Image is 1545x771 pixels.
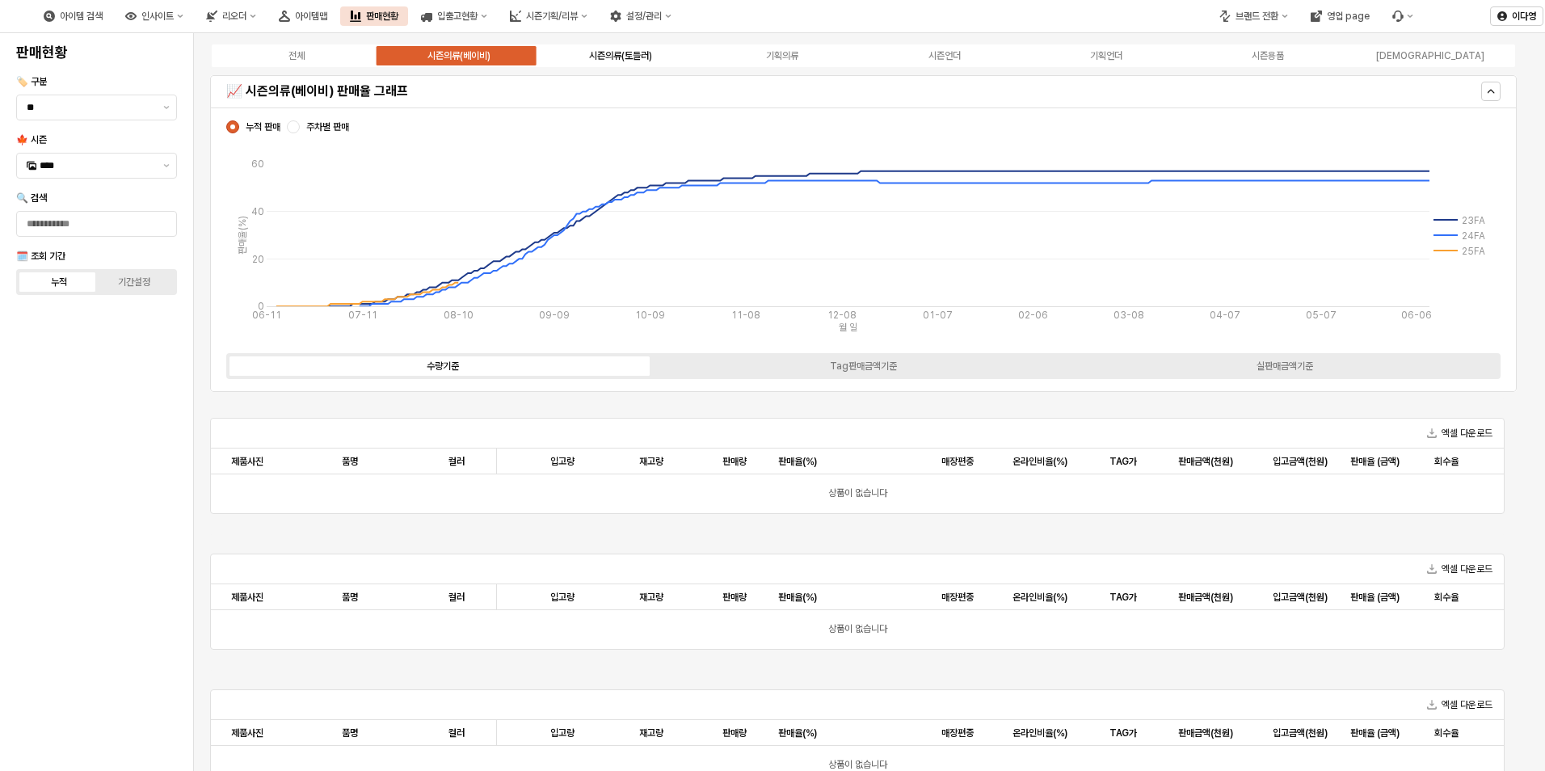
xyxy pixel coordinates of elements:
button: Hide [1481,82,1501,101]
span: 매장편중 [941,455,974,468]
span: 입고금액(천원) [1273,727,1328,739]
span: 품명 [342,591,358,604]
span: 누적 판매 [246,120,280,133]
div: 입출고현황 [437,11,478,22]
span: 판매금액(천원) [1178,727,1233,739]
button: 제안 사항 표시 [157,95,176,120]
button: 이다영 [1490,6,1543,26]
button: 입출고현황 [411,6,497,26]
span: 🔍 검색 [16,192,47,204]
span: 재고량 [639,591,663,604]
div: 시즌의류(토들러) [589,50,652,61]
span: 🏷️ 구분 [16,76,47,87]
span: 회수율 [1434,727,1459,739]
span: 판매량 [722,455,747,468]
p: 이다영 [1512,10,1536,23]
span: TAG가 [1109,727,1137,739]
div: 시즌기획/리뷰 [526,11,578,22]
span: 입고금액(천원) [1273,455,1328,468]
div: 아이템 검색 [60,11,103,22]
div: 아이템맵 [269,6,337,26]
span: 🗓️ 조회 기간 [16,251,65,262]
span: TAG가 [1109,455,1137,468]
div: 상품이 없습니다 [211,610,1504,649]
div: 인사이트 [141,11,174,22]
span: 판매금액(천원) [1178,455,1233,468]
button: 아이템 검색 [34,6,112,26]
span: 제품사진 [231,727,263,739]
span: 온라인비율(%) [1012,455,1067,468]
button: 인사이트 [116,6,193,26]
div: 기간설정 [118,276,150,288]
div: 기획의류 [766,50,798,61]
main: App Frame [194,33,1545,771]
span: 제품사진 [231,455,263,468]
h5: 📈 시즌의류(베이비) 판매율 그래프 [226,83,1179,99]
button: 리오더 [196,6,266,26]
span: 주차별 판매 [306,120,349,133]
div: 시즌의류(베이비) [427,50,490,61]
span: 제품사진 [231,591,263,604]
span: 입고량 [550,455,575,468]
label: 기간설정 [97,275,172,289]
div: 아이템맵 [295,11,327,22]
div: 브랜드 전환 [1236,11,1278,22]
span: 판매율 (금액) [1350,591,1400,604]
span: 재고량 [639,727,663,739]
div: [DEMOGRAPHIC_DATA] [1376,50,1484,61]
span: 🍁 시즌 [16,134,47,145]
span: 판매율(%) [778,455,817,468]
div: 수량기준 [427,360,459,372]
button: 엑셀 다운로드 [1421,423,1499,443]
div: 설정/관리 [626,11,662,22]
label: 기획언더 [1025,48,1187,63]
div: 영업 page [1327,11,1370,22]
span: 판매율(%) [778,727,817,739]
span: 회수율 [1434,455,1459,468]
span: 매장편중 [941,727,974,739]
span: 온라인비율(%) [1012,591,1067,604]
button: 제안 사항 표시 [157,154,176,178]
button: 엑셀 다운로드 [1421,559,1499,579]
span: 입고량 [550,727,575,739]
div: 누적 [51,276,67,288]
div: 시즌용품 [1252,50,1284,61]
div: 상품이 없습니다 [211,474,1504,513]
span: 품명 [342,455,358,468]
label: 수량기준 [232,359,653,373]
button: 판매현황 [340,6,408,26]
span: 품명 [342,727,358,739]
button: 설정/관리 [600,6,681,26]
span: 판매량 [722,727,747,739]
span: TAG가 [1109,591,1137,604]
div: 브랜드 전환 [1210,6,1298,26]
label: 시즌의류(토들러) [540,48,701,63]
div: Tag판매금액기준 [830,360,897,372]
label: 실판매금액기준 [1074,359,1495,373]
span: 판매율(%) [778,591,817,604]
span: 회수율 [1434,591,1459,604]
label: 복종X [1349,48,1511,63]
span: 판매율 (금액) [1350,727,1400,739]
span: 판매금액(천원) [1178,591,1233,604]
div: 기획언더 [1090,50,1122,61]
label: 시즌의류(베이비) [377,48,539,63]
button: 시즌기획/리뷰 [500,6,597,26]
button: 영업 page [1301,6,1379,26]
span: 입고량 [550,591,575,604]
span: 재고량 [639,455,663,468]
span: 컬러 [448,727,465,739]
span: 판매량 [722,591,747,604]
div: 리오더 [222,11,246,22]
div: 시즌언더 [928,50,961,61]
label: 전체 [216,48,377,63]
span: 컬러 [448,591,465,604]
label: 시즌용품 [1187,48,1349,63]
div: 판매현황 [366,11,398,22]
span: 컬러 [448,455,465,468]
